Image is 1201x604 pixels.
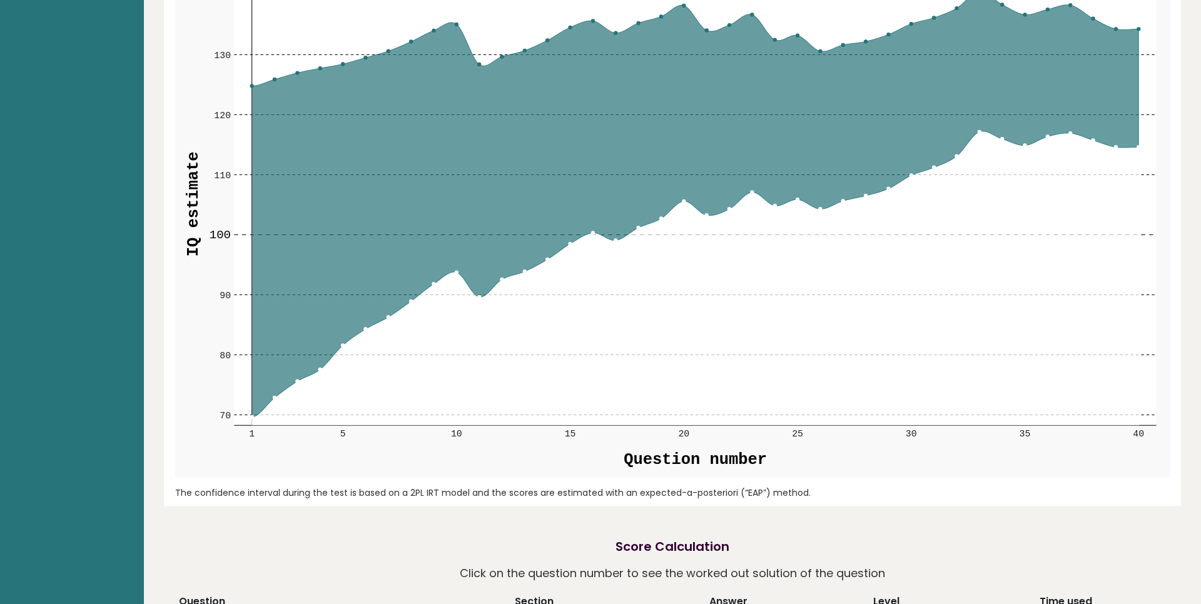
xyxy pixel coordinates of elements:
h2: Score Calculation [616,537,729,556]
div: The confidence interval during the test is based on a 2PL IRT model and the scores are estimated ... [175,486,1170,500]
text: 40 [1133,430,1145,440]
text: 20 [678,430,689,440]
text: 120 [214,111,231,121]
text: 80 [220,351,231,361]
text: 110 [214,171,231,181]
text: 30 [906,430,917,440]
text: 25 [792,430,803,440]
text: 35 [1020,430,1031,440]
text: 1 [249,430,255,440]
text: 90 [220,291,231,301]
text: 70 [220,411,231,421]
text: 130 [214,51,231,61]
text: 15 [565,430,576,440]
text: 5 [340,430,345,440]
text: Question number [624,451,767,469]
p: Click on the question number to see the worked out solution of the question [460,562,885,585]
text: 10 [451,430,462,440]
text: IQ estimate [185,151,203,256]
text: 100 [209,228,230,242]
